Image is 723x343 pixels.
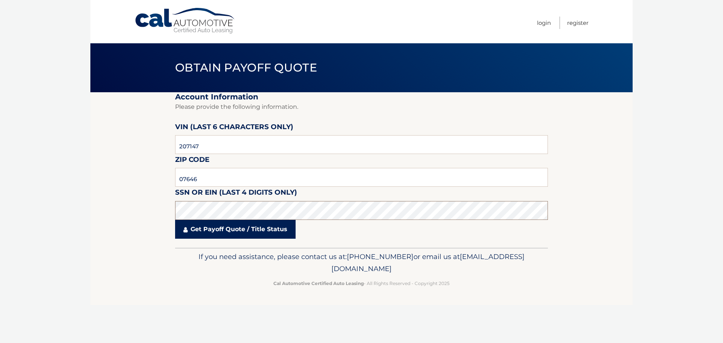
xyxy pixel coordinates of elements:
[175,187,297,201] label: SSN or EIN (last 4 digits only)
[175,154,209,168] label: Zip Code
[537,17,551,29] a: Login
[175,220,296,239] a: Get Payoff Quote / Title Status
[347,252,413,261] span: [PHONE_NUMBER]
[180,251,543,275] p: If you need assistance, please contact us at: or email us at
[180,279,543,287] p: - All Rights Reserved - Copyright 2025
[567,17,589,29] a: Register
[175,92,548,102] h2: Account Information
[134,8,236,34] a: Cal Automotive
[175,121,293,135] label: VIN (last 6 characters only)
[175,102,548,112] p: Please provide the following information.
[273,280,364,286] strong: Cal Automotive Certified Auto Leasing
[175,61,317,75] span: Obtain Payoff Quote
